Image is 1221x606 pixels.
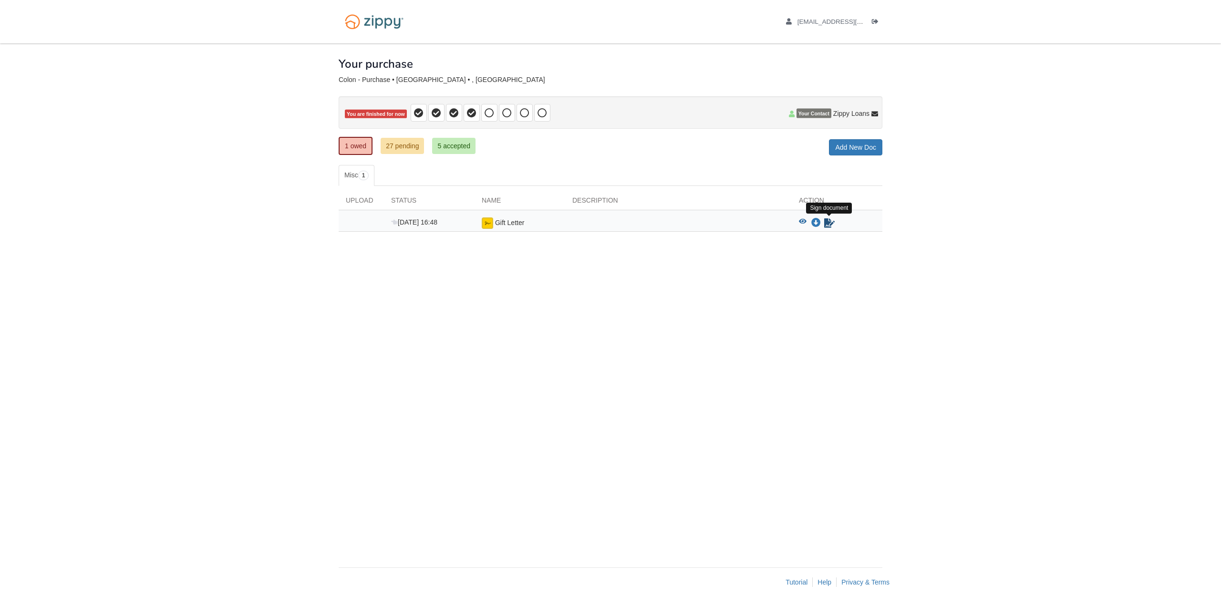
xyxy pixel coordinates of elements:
[339,195,384,210] div: Upload
[391,218,437,226] span: [DATE] 16:48
[384,195,475,210] div: Status
[345,110,407,119] span: You are finished for now
[339,165,374,186] a: Misc
[872,18,882,28] a: Log out
[339,10,410,34] img: Logo
[482,217,493,229] img: Ready for you to esign
[786,578,807,586] a: Tutorial
[817,578,831,586] a: Help
[806,203,852,214] div: Sign document
[432,138,476,154] a: 5 accepted
[475,195,565,210] div: Name
[799,218,807,228] button: View Gift Letter
[833,109,869,118] span: Zippy Loans
[823,217,836,229] a: Sign Form
[358,171,369,180] span: 1
[811,219,821,227] a: Download Gift Letter
[339,58,413,70] h1: Your purchase
[829,139,882,155] a: Add New Doc
[495,219,524,226] span: Gift Letter
[565,195,792,210] div: Description
[339,137,373,155] a: 1 owed
[786,18,907,28] a: edit profile
[841,578,890,586] a: Privacy & Terms
[797,109,831,118] span: Your Contact
[339,76,882,84] div: Colon - Purchase • [GEOGRAPHIC_DATA] • , [GEOGRAPHIC_DATA]
[792,195,882,210] div: Action
[381,138,424,154] a: 27 pending
[797,18,907,25] span: xloudgaming14@gmail.com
